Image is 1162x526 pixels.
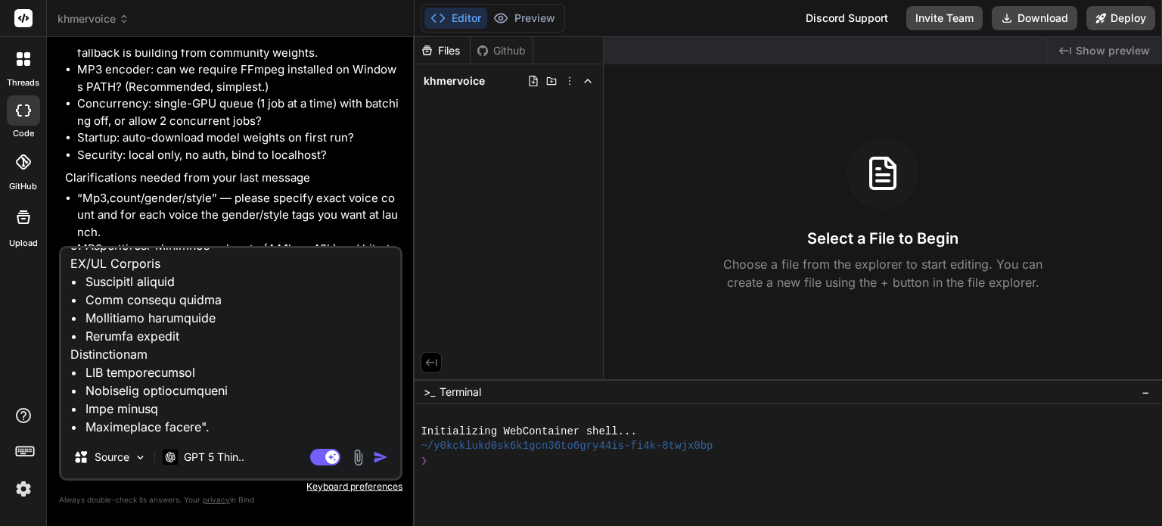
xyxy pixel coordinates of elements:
p: Clarifications needed from your last message [65,170,399,187]
span: Terminal [440,384,481,400]
span: − [1142,384,1150,400]
img: icon [373,450,388,465]
button: Editor [424,8,487,29]
button: Download [992,6,1077,30]
li: MP3 encoder: can we require FFmpeg installed on Windows PATH? (Recommended, simplest.) [77,61,399,95]
li: Concurrency: single-GPU queue (1 job at a time) with batching off, or allow 2 concurrent jobs? [77,95,399,129]
label: Upload [9,237,38,250]
p: Choose a file from the explorer to start editing. You can create a new file using the + button in... [713,255,1052,291]
button: Deploy [1086,6,1155,30]
span: ~/y0kcklukd0sk6k1gcn36to6gry44is-fi4k-8twjx0bp [421,439,713,453]
button: Preview [487,8,561,29]
span: Initializing WebContainer shell... [421,425,636,439]
span: ❯ [421,454,428,468]
div: Discord Support [797,6,897,30]
label: GitHub [9,180,37,193]
p: Keyboard preferences [59,481,402,493]
li: MP3 settings: choose sample rate (44.1k vs 48k) and bitrate (128/160/192 kbps). [77,241,399,275]
div: Files [415,43,470,58]
h3: Select a File to Begin [807,228,958,249]
p: Source [95,450,129,465]
p: Always double-check its answers. Your in Bind [59,493,402,507]
div: Github [471,43,533,58]
button: − [1139,380,1153,404]
textarea: lore ip do SIT ame consectetura:"8. Elitsedd Eiusmodt IncidIdunt ut l etd-magna Aliqu enim-ad-min... [61,248,400,436]
img: Pick Models [134,451,147,464]
span: Show preview [1076,43,1150,58]
span: khmervoice [424,73,485,89]
span: >_ [424,384,435,400]
li: Startup: auto-download model weights on first run? [77,129,399,147]
label: code [13,127,34,140]
span: privacy [203,495,230,504]
label: threads [7,76,39,89]
li: Security: local only, no auth, bind to localhost? [77,147,399,164]
p: GPT 5 Thin.. [184,450,244,465]
li: “Mp3,count/gender/style” — please specify exact voice count and for each voice the gender/style t... [77,190,399,241]
img: GPT 5 Thinking High [163,450,178,464]
img: settings [11,476,36,502]
img: attachment [350,449,367,466]
button: Invite Team [906,6,983,30]
span: khmervoice [57,11,129,26]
